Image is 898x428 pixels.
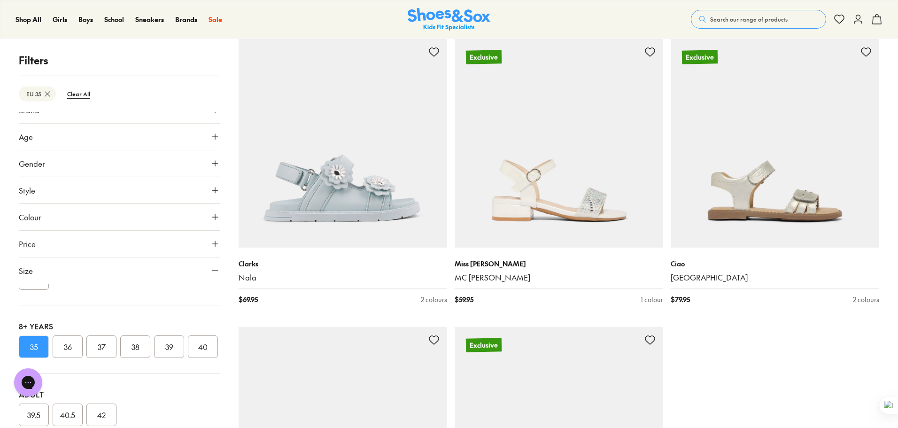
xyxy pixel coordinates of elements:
button: 42 [86,404,116,426]
span: $ 69.95 [239,295,258,304]
button: 39.5 [19,404,49,426]
div: Adult [19,389,220,400]
a: Girls [53,15,67,24]
button: Gender [19,150,220,177]
a: [GEOGRAPHIC_DATA] [671,272,879,283]
a: Sneakers [135,15,164,24]
button: Age [19,124,220,150]
button: Price [19,231,220,257]
p: Exclusive [682,50,718,64]
button: Colour [19,204,220,230]
a: School [104,15,124,24]
span: $ 79.95 [671,295,690,304]
span: Size [19,265,33,276]
button: 37 [86,335,116,358]
span: Price [19,238,36,249]
iframe: Gorgias live chat messenger [9,365,47,400]
p: Exclusive [466,338,502,352]
p: Miss [PERSON_NAME] [455,259,663,269]
span: Style [19,185,35,196]
a: Brands [175,15,197,24]
span: Age [19,131,33,142]
p: Exclusive [466,50,502,64]
p: Clarks [239,259,447,269]
div: 2 colours [421,295,447,304]
a: Boys [78,15,93,24]
a: MC [PERSON_NAME] [455,272,663,283]
button: Style [19,177,220,203]
a: Sale [209,15,222,24]
img: SNS_Logo_Responsive.svg [408,8,490,31]
button: 39 [154,335,184,358]
p: Ciao [671,259,879,269]
p: Filters [19,53,220,68]
span: $ 59.95 [455,295,473,304]
button: 35 [19,335,49,358]
button: 40.5 [53,404,83,426]
button: Search our range of products [691,10,826,29]
btn: EU 35 [19,86,56,101]
a: Exclusive [455,39,663,248]
span: Gender [19,158,45,169]
span: Search our range of products [710,15,788,23]
a: Exclusive [671,39,879,248]
a: Shoes & Sox [408,8,490,31]
div: 1 colour [641,295,663,304]
div: 8+ Years [19,320,220,332]
button: 40 [188,335,218,358]
button: 36 [53,335,83,358]
a: Shop All [15,15,41,24]
span: Colour [19,211,41,223]
button: 38 [120,335,150,358]
a: Nala [239,272,447,283]
div: 2 colours [853,295,879,304]
btn: Clear All [60,86,98,102]
button: Size [19,257,220,284]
